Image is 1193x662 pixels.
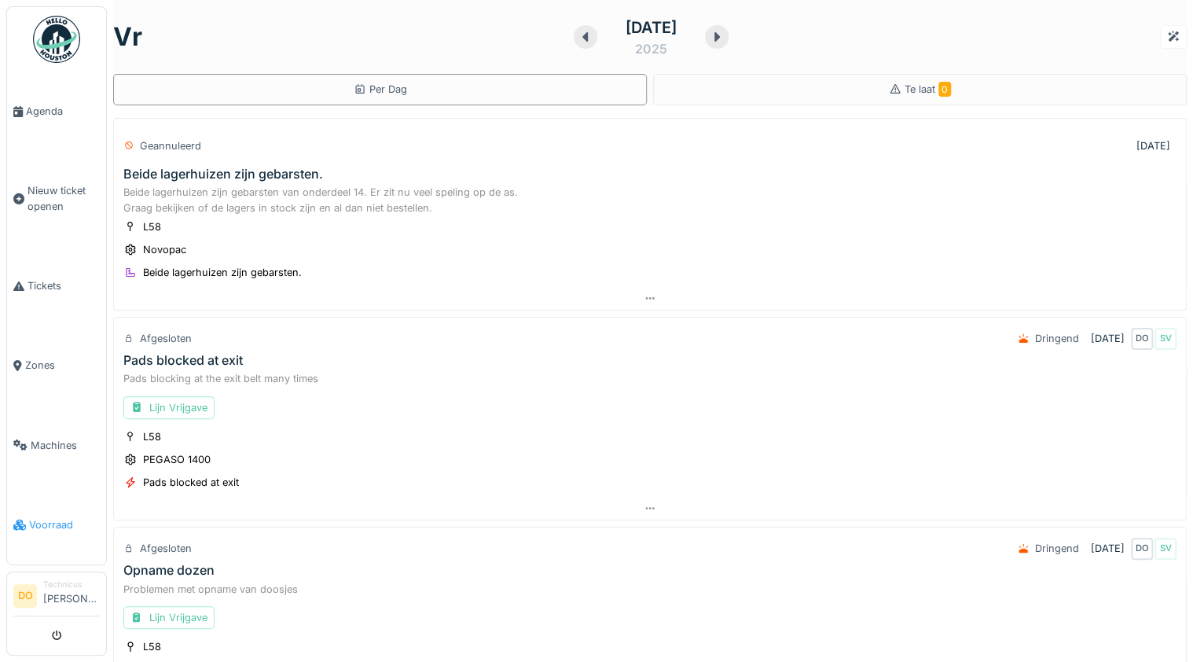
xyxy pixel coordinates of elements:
span: Voorraad [29,517,100,532]
div: [DATE] [1091,331,1125,346]
span: Nieuw ticket openen [28,183,100,213]
div: Pads blocking at the exit belt many times [123,371,1176,386]
div: [DATE] [1091,541,1125,556]
div: DO [1131,538,1153,560]
a: Agenda [7,72,106,151]
div: Lijn Vrijgave [123,606,215,629]
div: DO [1131,328,1153,350]
div: Novopac [143,242,186,257]
div: SV [1154,328,1176,350]
a: Nieuw ticket openen [7,151,106,246]
li: [PERSON_NAME] [43,579,100,612]
img: Badge_color-CXgf-gQk.svg [33,16,80,63]
span: 0 [938,82,951,97]
a: Voorraad [7,485,106,565]
div: Dringend [1035,541,1079,556]
span: Te laat [905,83,951,95]
div: Beide lagerhuizen zijn gebarsten. [123,167,323,182]
div: PEGASO 1400 [143,452,211,467]
span: Zones [25,358,100,373]
div: Dringend [1035,331,1079,346]
div: Opname dozen [123,563,215,578]
span: Tickets [28,278,100,293]
div: Technicus [43,579,100,590]
a: Machines [7,406,106,485]
li: DO [13,584,37,608]
div: Beide lagerhuizen zijn gebarsten. [143,265,302,280]
a: Zones [7,325,106,405]
a: DO Technicus[PERSON_NAME] [13,579,100,616]
div: [DATE] [1136,138,1170,153]
div: Geannuleerd [140,138,201,153]
div: L58 [143,429,161,444]
div: Per Dag [354,82,407,97]
span: Agenda [26,104,100,119]
div: Afgesloten [140,331,192,346]
span: Machines [31,438,100,453]
div: Pads blocked at exit [123,353,243,368]
a: Tickets [7,246,106,325]
div: SV [1154,538,1176,560]
div: 2025 [635,39,667,58]
div: L58 [143,639,161,654]
div: Beide lagerhuizen zijn gebarsten van onderdeel 14. Er zit nu veel speling op de as. Graag bekijke... [123,185,1176,215]
div: Problemen met opname van doosjes [123,582,1176,597]
div: Lijn Vrijgave [123,396,215,419]
div: [DATE] [626,16,677,39]
div: Afgesloten [140,541,192,556]
div: L58 [143,219,161,234]
h1: vr [113,22,142,52]
div: Pads blocked at exit [143,475,239,490]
